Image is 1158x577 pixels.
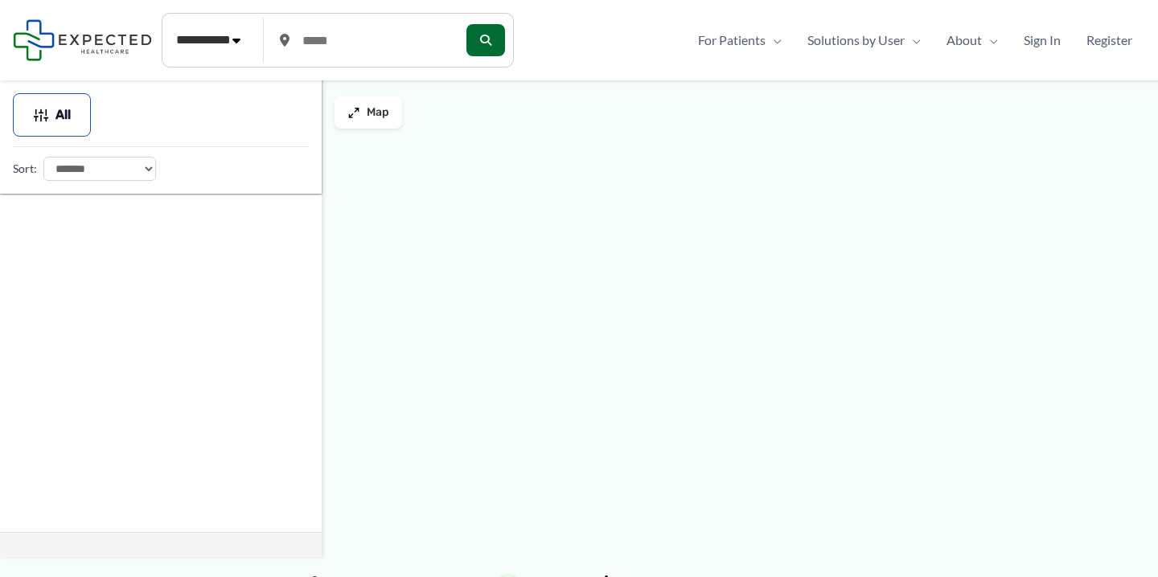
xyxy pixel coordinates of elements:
[934,28,1011,52] a: AboutMenu Toggle
[1086,28,1132,52] span: Register
[13,19,152,60] img: Expected Healthcare Logo - side, dark font, small
[947,28,982,52] span: About
[13,93,91,137] button: All
[13,158,37,179] label: Sort:
[33,107,49,123] img: Filter
[335,96,402,129] button: Map
[347,106,360,119] img: Maximize
[698,28,766,52] span: For Patients
[905,28,921,52] span: Menu Toggle
[1074,28,1145,52] a: Register
[367,106,389,120] span: Map
[1011,28,1074,52] a: Sign In
[1024,28,1061,52] span: Sign In
[795,28,934,52] a: Solutions by UserMenu Toggle
[982,28,998,52] span: Menu Toggle
[766,28,782,52] span: Menu Toggle
[807,28,905,52] span: Solutions by User
[55,109,71,121] span: All
[685,28,795,52] a: For PatientsMenu Toggle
